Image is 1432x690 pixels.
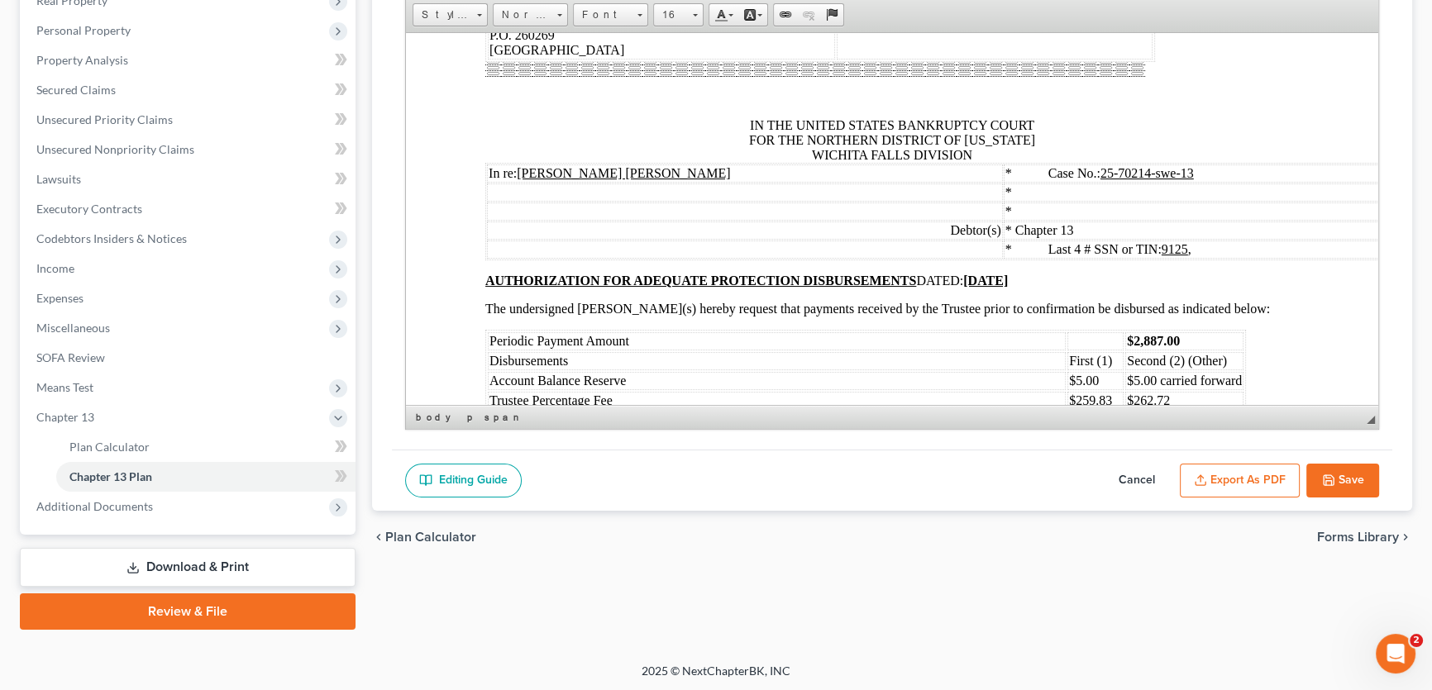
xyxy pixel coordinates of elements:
[84,340,220,355] span: Account Balance Reserve
[599,133,788,147] span: * Case No.:
[36,53,128,67] span: Property Analysis
[663,360,706,374] span: $259.83
[464,409,480,426] a: p element
[36,410,94,424] span: Chapter 13
[1306,464,1379,498] button: Save
[406,33,1378,405] iframe: Rich Text Editor, document-ckeditor
[695,133,788,147] u: 25-70214-swe-13
[36,112,173,126] span: Unsecured Priority Claims
[36,231,187,245] span: Codebtors Insiders & Notices
[343,85,629,129] span: IN THE UNITED STATES BANKRUPTCY COURT FOR THE NORTHERN DISTRICT OF [US_STATE] WICHITA FALLS DIVISION
[23,105,356,135] a: Unsecured Priority Claims
[654,4,687,26] span: 16
[738,4,767,26] a: Background Color
[69,440,150,454] span: Plan Calculator
[1410,634,1423,647] span: 2
[84,360,207,374] span: Trustee Percentage Fee
[1367,416,1375,424] span: Resize
[23,45,356,75] a: Property Analysis
[23,135,356,164] a: Unsecured Nonpriority Claims
[1100,464,1173,498] button: Cancel
[56,432,356,462] a: Plan Calculator
[23,343,356,373] a: SOFA Review
[36,499,153,513] span: Additional Documents
[1317,531,1399,544] span: Forms Library
[36,23,131,37] span: Personal Property
[413,4,471,26] span: Styles
[413,409,462,426] a: body element
[84,321,162,335] span: Disbursements
[83,133,324,147] span: In re:
[23,75,356,105] a: Secured Claims
[111,133,324,147] u: [PERSON_NAME] [PERSON_NAME]
[385,531,476,544] span: Plan Calculator
[709,4,738,26] a: Text Color
[721,340,836,355] span: $5.00 carried forward
[405,464,522,498] a: Editing Guide
[721,301,774,315] strong: $2,887.00
[599,209,785,223] span: * Last 4 # SSN or TIN: ,
[36,291,84,305] span: Expenses
[721,360,764,374] span: $262.72
[1376,634,1415,673] iframe: Intercom live chat
[79,240,510,255] strong: AUTHORIZATION FOR ADEQUATE PROTECTION DISBURSEMENTS
[574,4,632,26] span: Font
[23,194,356,224] a: Executory Contracts
[756,209,782,223] u: 9125
[797,4,820,26] a: Unlink
[36,172,81,186] span: Lawsuits
[820,4,843,26] a: Anchor
[372,531,385,544] i: chevron_left
[56,462,356,492] a: Chapter 13 Plan
[36,261,74,275] span: Income
[663,340,693,355] span: $5.00
[494,4,551,26] span: Normal
[79,240,602,255] span: DATED:
[20,548,356,587] a: Download & Print
[36,321,110,335] span: Miscellaneous
[20,593,356,630] a: Review & File
[79,269,864,283] span: The undersigned [PERSON_NAME](s) hereby request that payments received by the Trustee prior to co...
[544,190,594,204] span: Debtor(s)
[481,409,526,426] a: span element
[69,469,152,483] span: Chapter 13 Plan
[557,240,602,255] strong: [DATE]
[1180,464,1300,498] button: Export as PDF
[36,350,105,364] span: SOFA Review
[609,190,668,204] span: Chapter 13
[413,3,488,26] a: Styles
[36,83,116,97] span: Secured Claims
[372,531,476,544] button: chevron_left Plan Calculator
[36,142,194,156] span: Unsecured Nonpriority Claims
[774,4,797,26] a: Link
[1317,531,1412,544] button: Forms Library chevron_right
[36,380,93,394] span: Means Test
[84,301,223,315] span: Periodic Payment Amount
[573,3,648,26] a: Font
[1399,531,1412,544] i: chevron_right
[493,3,568,26] a: Normal
[721,321,821,335] span: Second (2) (Other)
[23,164,356,194] a: Lawsuits
[653,3,704,26] a: 16
[36,202,142,216] span: Executory Contracts
[663,321,706,335] span: First (1)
